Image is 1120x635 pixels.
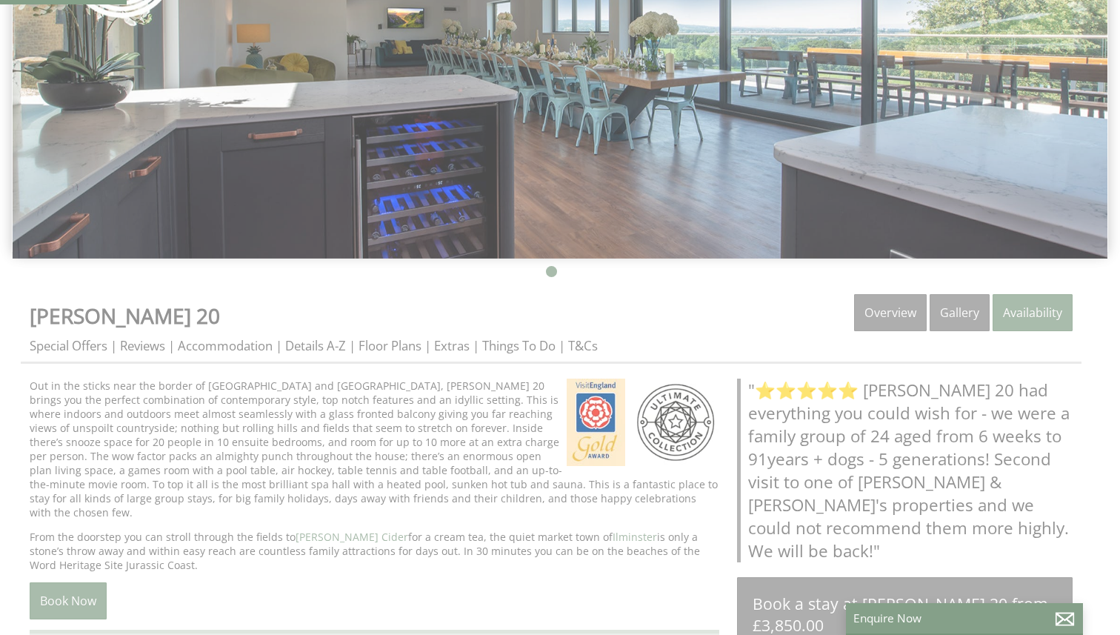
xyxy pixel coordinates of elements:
[854,294,927,331] a: Overview
[359,337,421,354] a: Floor Plans
[567,379,625,466] img: Visit England - Gold Award
[120,337,165,354] a: Reviews
[178,337,273,354] a: Accommodation
[30,379,719,519] p: Out in the sticks near the border of [GEOGRAPHIC_DATA] and [GEOGRAPHIC_DATA], [PERSON_NAME] 20 br...
[930,294,990,331] a: Gallery
[296,530,408,544] a: [PERSON_NAME] Cider
[613,530,657,544] a: Ilminster
[285,337,346,354] a: Details A-Z
[482,337,556,354] a: Things To Do
[30,530,719,572] p: From the doorstep you can stroll through the fields to for a cream tea, the quiet market town of ...
[434,337,470,354] a: Extras
[30,337,107,354] a: Special Offers
[632,379,719,466] img: Ultimate Collection - Ultimate Collection
[737,379,1073,562] blockquote: "⭐⭐⭐⭐⭐ [PERSON_NAME] 20 had everything you could wish for - we were a family group of 24 aged fro...
[993,294,1073,331] a: Availability
[30,582,107,619] a: Book Now
[568,337,598,354] a: T&Cs
[30,302,220,330] a: [PERSON_NAME] 20
[853,611,1076,626] p: Enquire Now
